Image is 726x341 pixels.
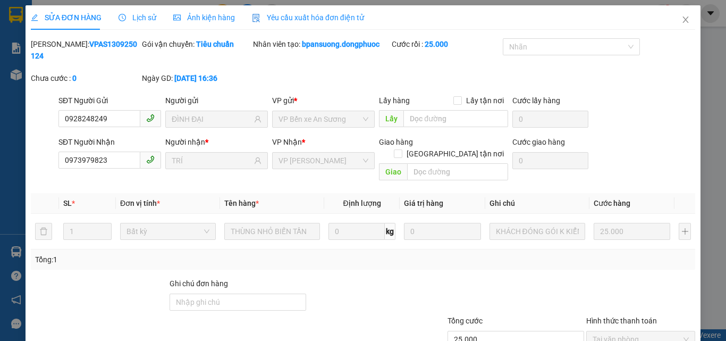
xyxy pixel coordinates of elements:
[31,72,140,84] div: Chưa cước :
[343,199,381,207] span: Định lượng
[126,223,209,239] span: Bất kỳ
[31,14,38,21] span: edit
[142,72,251,84] div: Ngày GD:
[146,155,155,164] span: phone
[379,110,403,127] span: Lấy
[224,223,320,240] input: VD: Bàn, Ghế
[403,110,508,127] input: Dọc đường
[58,95,161,106] div: SĐT Người Gửi
[379,138,413,146] span: Giao hàng
[671,5,700,35] button: Close
[462,95,508,106] span: Lấy tận nơi
[485,193,589,214] th: Ghi chú
[594,199,630,207] span: Cước hàng
[173,14,181,21] span: picture
[402,148,508,160] span: [GEOGRAPHIC_DATA] tận nơi
[120,199,160,207] span: Đơn vị tính
[489,223,585,240] input: Ghi Chú
[512,111,588,128] input: Cước lấy hàng
[254,157,261,164] span: user
[407,163,508,180] input: Dọc đường
[278,153,368,169] span: VP Long Khánh
[392,38,501,50] div: Cước rồi :
[512,152,588,169] input: Cước giao hàng
[119,13,156,22] span: Lịch sử
[174,74,217,82] b: [DATE] 16:36
[385,223,395,240] span: kg
[253,38,390,50] div: Nhân viên tạo:
[425,40,448,48] b: 25.000
[58,136,161,148] div: SĐT Người Nhận
[35,223,52,240] button: delete
[35,254,281,265] div: Tổng: 1
[165,95,268,106] div: Người gửi
[379,163,407,180] span: Giao
[252,13,364,22] span: Yêu cầu xuất hóa đơn điện tử
[379,96,410,105] span: Lấy hàng
[272,138,302,146] span: VP Nhận
[72,74,77,82] b: 0
[119,14,126,21] span: clock-circle
[404,223,480,240] input: 0
[173,13,235,22] span: Ảnh kiện hàng
[512,96,560,105] label: Cước lấy hàng
[170,279,228,288] label: Ghi chú đơn hàng
[224,199,259,207] span: Tên hàng
[165,136,268,148] div: Người nhận
[272,95,375,106] div: VP gửi
[254,115,261,123] span: user
[278,111,368,127] span: VP Bến xe An Sương
[170,294,306,311] input: Ghi chú đơn hàng
[681,15,690,24] span: close
[172,113,252,125] input: Tên người gửi
[63,199,72,207] span: SL
[146,114,155,122] span: phone
[31,38,140,62] div: [PERSON_NAME]:
[31,13,102,22] span: SỬA ĐƠN HÀNG
[448,317,483,325] span: Tổng cước
[586,317,657,325] label: Hình thức thanh toán
[594,223,670,240] input: 0
[404,199,443,207] span: Giá trị hàng
[196,40,234,48] b: Tiêu chuẩn
[252,14,260,22] img: icon
[302,40,379,48] b: bpansuong.dongphuoc
[512,138,565,146] label: Cước giao hàng
[142,38,251,50] div: Gói vận chuyển:
[679,223,691,240] button: plus
[172,155,252,167] input: Tên người nhận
